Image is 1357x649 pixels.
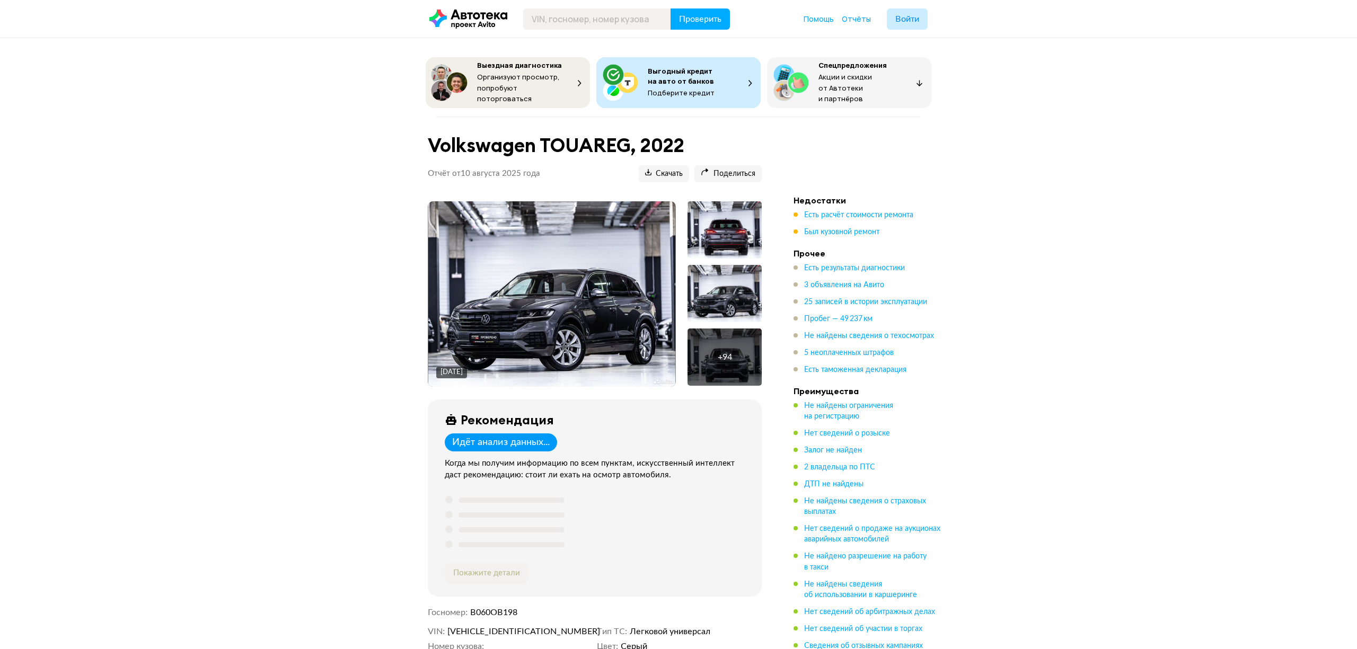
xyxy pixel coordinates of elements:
[701,169,755,179] span: Поделиться
[767,57,931,108] button: СпецпредложенияАкции и скидки от Автотеки и партнёров
[645,169,683,179] span: Скачать
[477,72,560,103] span: Организуют просмотр, попробуют поторговаться
[596,57,761,108] button: Выгодный кредит на авто от банковПодберите кредит
[804,332,934,340] span: Не найдены сведения о техосмотрах
[804,211,913,219] span: Есть расчёт стоимости ремонта
[671,8,730,30] button: Проверить
[887,8,928,30] button: Войти
[794,195,942,206] h4: Недостатки
[523,8,671,30] input: VIN, госномер, номер кузова
[428,607,468,618] dt: Госномер
[630,626,710,637] span: Легковой универсал
[804,553,927,571] span: Не найдено разрешение на работу в такси
[804,14,834,24] a: Помощь
[804,581,917,599] span: Не найдены сведения об использовании в каршеринге
[445,563,528,584] button: Покажите детали
[804,481,863,488] span: ДТП не найдены
[428,134,762,157] h1: Volkswagen TOUAREG, 2022
[804,315,873,323] span: Пробег — 49 237 км
[470,608,517,617] span: В060ОВ198
[477,60,562,70] span: Выездная диагностика
[804,430,890,437] span: Нет сведений о розыске
[804,298,927,306] span: 25 записей в истории эксплуатации
[818,60,887,70] span: Спецпредложения
[718,352,732,362] div: + 94
[804,625,922,633] span: Нет сведений об участии в торгах
[648,88,715,97] span: Подберите кредит
[453,569,520,577] span: Покажите детали
[804,349,894,357] span: 5 неоплаченных штрафов
[426,57,590,108] button: Выездная диагностикаОрганизуют просмотр, попробуют поторговаться
[804,525,940,543] span: Нет сведений о продаже на аукционах аварийных автомобилей
[818,72,872,103] span: Акции и скидки от Автотеки и партнёров
[694,165,762,182] button: Поделиться
[648,66,714,86] span: Выгодный кредит на авто от банков
[794,248,942,259] h4: Прочее
[428,201,676,387] img: Main car
[445,458,749,481] div: Когда мы получим информацию по всем пунктам, искусственный интеллект даст рекомендацию: стоит ли ...
[895,15,919,23] span: Войти
[428,168,540,179] p: Отчёт от 10 августа 2025 года
[461,412,554,427] div: Рекомендация
[804,264,905,272] span: Есть результаты диагностики
[804,447,862,454] span: Залог не найден
[428,626,445,637] dt: VIN
[804,228,879,236] span: Был кузовной ремонт
[804,366,906,374] span: Есть таможенная декларация
[804,281,884,289] span: 3 объявления на Авито
[452,437,550,448] div: Идёт анализ данных...
[794,386,942,396] h4: Преимущества
[447,626,569,637] span: [VEHICLE_IDENTIFICATION_NUMBER]
[597,626,627,637] dt: Тип ТС
[639,165,689,182] button: Скачать
[679,15,721,23] span: Проверить
[440,368,463,377] div: [DATE]
[804,497,926,515] span: Не найдены сведения о страховых выплатах
[804,608,935,616] span: Нет сведений об арбитражных делах
[842,14,871,24] a: Отчёты
[804,464,875,471] span: 2 владельца по ПТС
[804,402,893,420] span: Не найдены ограничения на регистрацию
